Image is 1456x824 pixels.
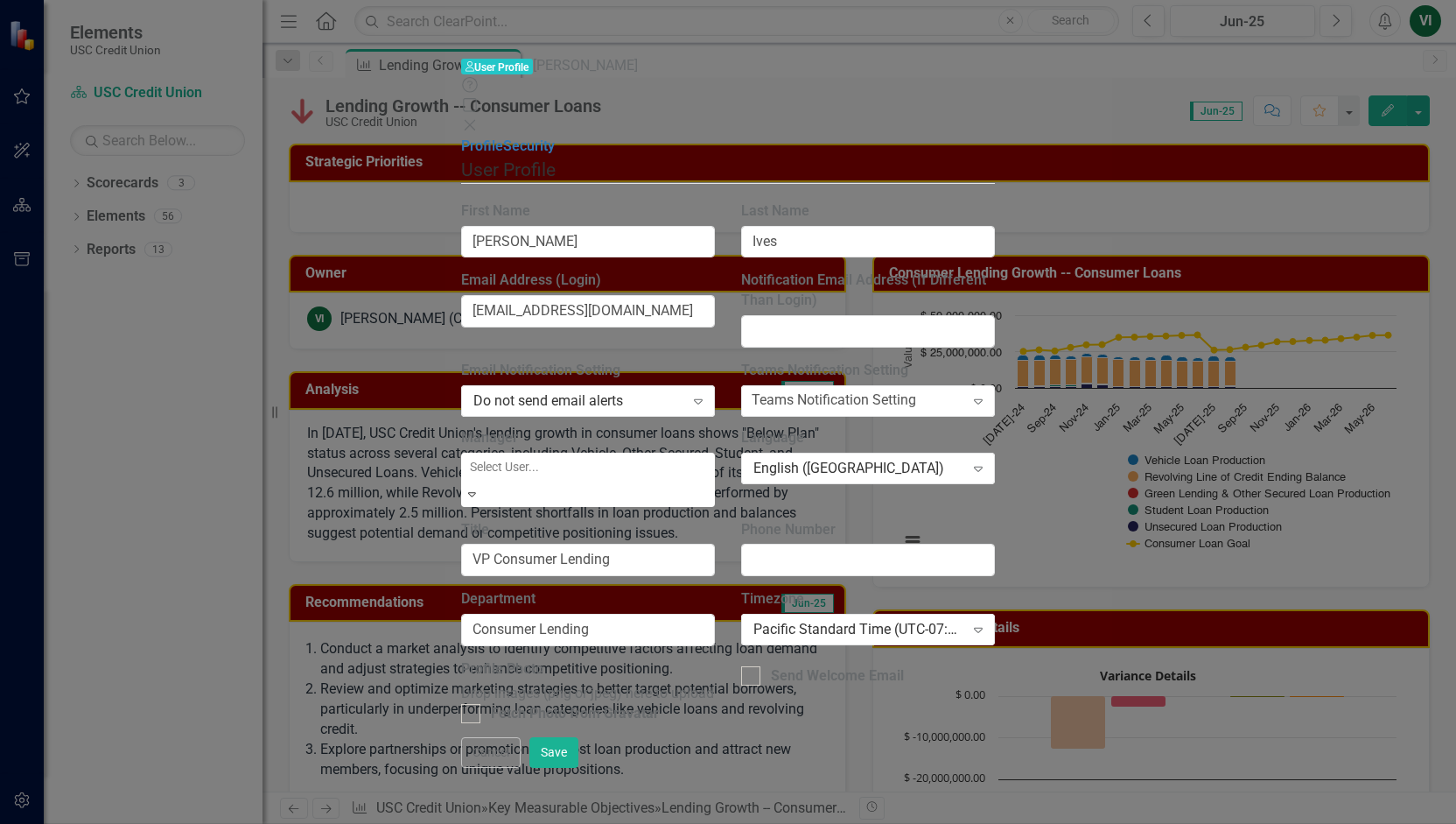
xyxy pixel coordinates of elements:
[461,589,715,609] label: Department
[771,666,904,687] div: Send Welcome Email
[461,659,715,680] label: Profile Photo
[741,520,995,540] label: Phone Number
[461,59,533,75] span: User Profile
[741,428,995,448] label: Language
[529,737,578,768] button: Save
[461,137,503,154] a: Profile
[741,201,995,222] label: Last Name
[752,391,916,411] div: Teams Notification Setting
[503,137,555,154] a: Security
[461,201,715,222] label: First Name
[753,620,964,640] div: Pacific Standard Time (UTC-07:00)
[461,271,715,291] label: Email Address (Login)
[753,458,964,478] div: English ([GEOGRAPHIC_DATA])
[533,57,638,74] span: [PERSON_NAME]
[741,361,995,381] label: Teams Notification Setting
[461,157,995,184] legend: User Profile
[491,704,659,724] div: Fetch Photo from Gravatar
[461,684,715,704] div: Drop images (png or jpeg) here to upload
[473,391,684,411] div: Do not send email alerts
[461,737,521,768] button: Cancel
[461,520,715,540] label: Title
[741,589,995,609] label: Timezone
[461,361,715,381] label: Email Notification Setting
[741,271,995,311] label: Notification Email Address (If Different Than Login)
[461,428,715,448] label: Manager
